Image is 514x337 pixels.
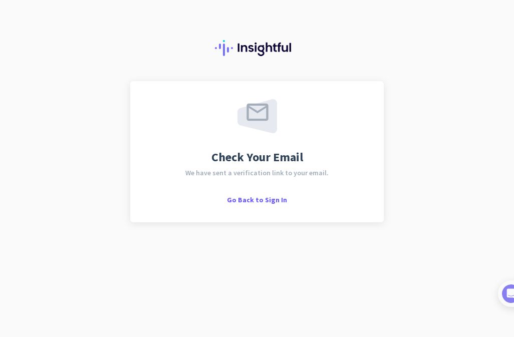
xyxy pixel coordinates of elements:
span: Check Your Email [211,151,303,163]
span: Go Back to Sign In [227,195,287,204]
img: email-sent [237,99,277,133]
span: We have sent a verification link to your email. [185,169,329,176]
img: Insightful [215,40,299,56]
